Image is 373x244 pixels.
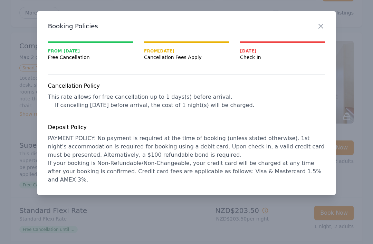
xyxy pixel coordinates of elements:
span: From [DATE] [144,48,229,54]
h3: Booking Policies [48,22,325,30]
span: Check In [240,54,325,61]
span: PAYMENT POLICY: No payment is required at the time of booking (unless stated otherwise). 1st nigh... [48,135,326,183]
h4: Deposit Policy [48,123,325,131]
nav: Progress mt-20 [48,41,325,61]
span: From [DATE] [48,48,133,54]
span: Cancellation Fees Apply [144,54,229,61]
span: [DATE] [240,48,325,54]
span: This rate allows for free cancellation up to 1 days(s) before arrival. If cancelling [DATE] befor... [48,94,255,108]
h4: Cancellation Policy [48,82,325,90]
span: Free Cancellation [48,54,133,61]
